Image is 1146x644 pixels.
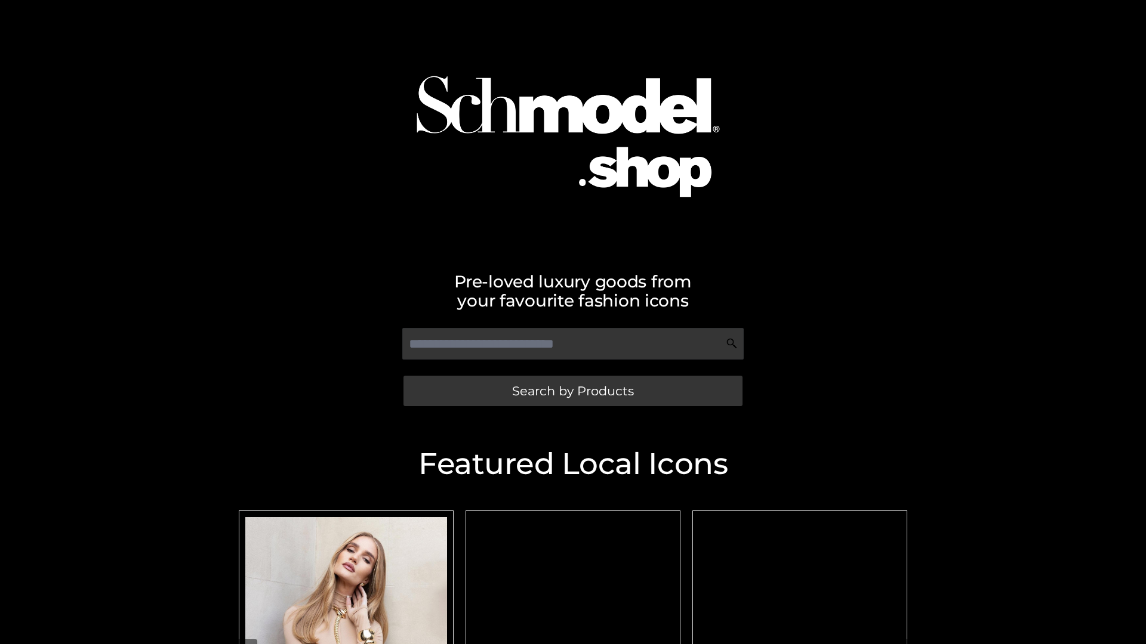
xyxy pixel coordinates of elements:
a: Search by Products [403,376,743,406]
img: Search Icon [726,338,738,349]
h2: Featured Local Icons​ [233,449,913,479]
h2: Pre-loved luxury goods from your favourite fashion icons [233,272,913,310]
span: Search by Products [512,385,634,397]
